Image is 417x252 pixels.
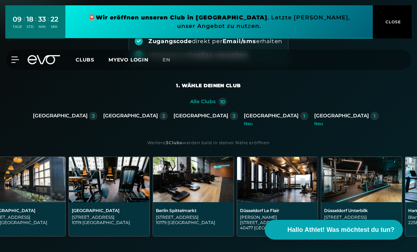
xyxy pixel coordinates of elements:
a: Clubs [76,56,108,63]
img: Düsseldorf Unterbilk [321,157,402,202]
div: [STREET_ADDRESS] 10119 [GEOGRAPHIC_DATA] [72,215,147,225]
span: CLOSE [384,19,401,25]
div: Düsseldorf Le Flair [240,208,315,213]
div: : [35,15,36,34]
img: Düsseldorf Le Flair [237,157,318,202]
div: 33 [38,14,46,24]
img: Berlin Rosenthaler Platz [69,157,149,202]
div: [PERSON_NAME][STREET_ADDRESS] 40477 [GEOGRAPHIC_DATA] [240,215,315,230]
div: [STREET_ADDRESS] 10179 [GEOGRAPHIC_DATA] [156,215,231,225]
div: Berlin Spittelmarkt [156,208,231,213]
div: Alle Clubs [190,99,216,105]
div: [GEOGRAPHIC_DATA] [103,113,158,119]
div: 2 [162,113,165,118]
div: STD [27,24,34,29]
button: CLOSE [373,5,412,39]
div: [GEOGRAPHIC_DATA] [314,113,369,119]
div: [GEOGRAPHIC_DATA] [33,113,88,119]
div: : [24,15,25,34]
div: 1. Wähle deinen Club [176,82,241,89]
div: [STREET_ADDRESS] 40219 [GEOGRAPHIC_DATA] [324,215,399,225]
div: [GEOGRAPHIC_DATA] [72,208,147,213]
div: Neu [314,122,379,126]
div: TAGE [13,24,22,29]
strong: Clubs [169,140,182,145]
img: Berlin Spittelmarkt [153,157,234,202]
div: Neu [244,122,309,126]
div: 09 [13,14,22,24]
div: MIN [38,24,46,29]
button: Hallo Athlet! Was möchtest du tun? [265,220,403,240]
a: en [163,56,179,64]
div: [GEOGRAPHIC_DATA] [244,113,299,119]
div: Düsseldorf Unterbilk [324,208,399,213]
div: 22 [51,14,58,24]
div: 10 [220,99,225,104]
span: Clubs [76,57,94,63]
div: 1 [303,113,305,118]
span: en [163,57,170,63]
div: 3 [92,113,95,118]
div: 3 [233,113,235,118]
a: MYEVO LOGIN [108,57,148,63]
div: : [48,15,49,34]
div: [GEOGRAPHIC_DATA] [174,113,228,119]
div: SEK [51,24,58,29]
div: 18 [27,14,34,24]
div: 1 [374,113,375,118]
strong: 3 [166,140,169,145]
span: Hallo Athlet! Was möchtest du tun? [287,225,394,235]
